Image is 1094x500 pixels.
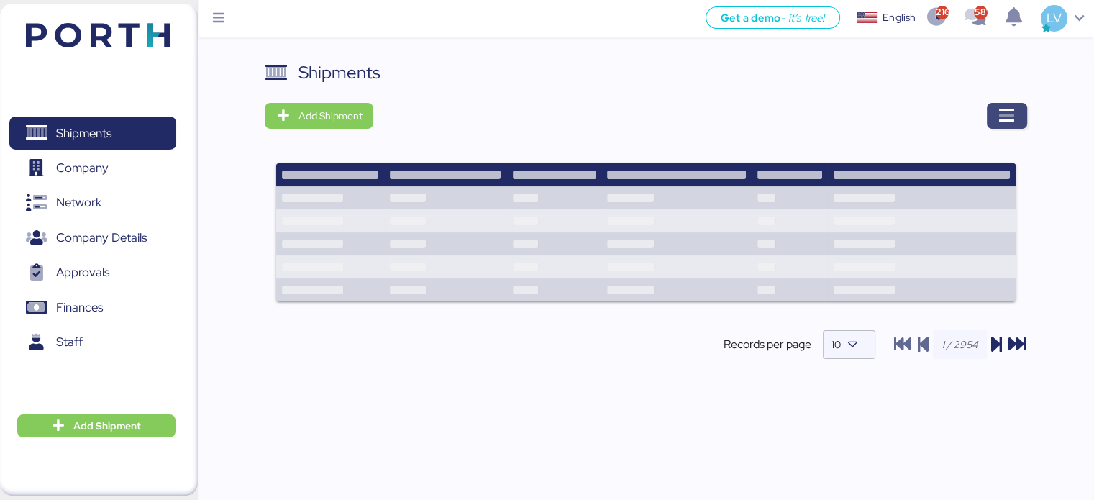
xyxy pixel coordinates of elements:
span: Records per page [724,336,811,353]
a: Staff [9,326,176,359]
a: Finances [9,291,176,324]
span: Company [56,158,109,178]
a: Network [9,186,176,219]
a: Company Details [9,222,176,255]
button: Add Shipment [17,414,176,437]
div: Shipments [298,60,380,86]
span: Finances [56,297,103,318]
span: LV [1047,9,1061,27]
a: Approvals [9,256,176,289]
span: 10 [831,338,841,351]
span: Add Shipment [73,417,141,435]
span: Company Details [56,227,147,248]
button: Menu [206,6,231,31]
a: Shipments [9,117,176,150]
a: Company [9,152,176,185]
input: 1 / 2954 [933,330,987,359]
span: Approvals [56,262,109,283]
span: Network [56,192,101,213]
span: Shipments [56,123,111,144]
span: Add Shipment [298,107,362,124]
div: English [883,10,916,25]
button: Add Shipment [265,103,373,129]
span: Staff [56,332,83,353]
